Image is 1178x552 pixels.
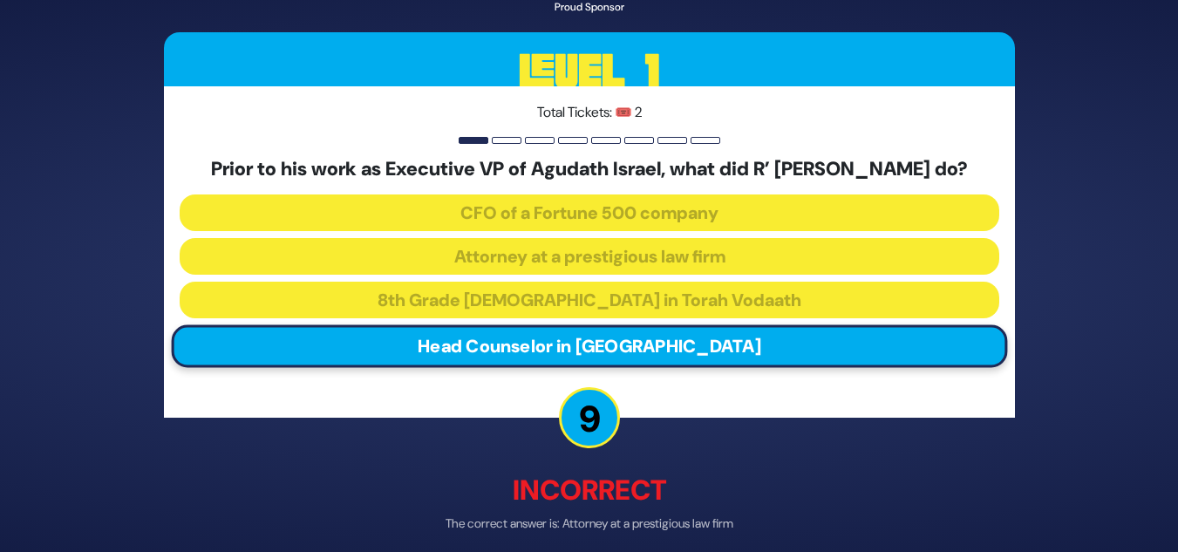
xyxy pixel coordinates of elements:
[180,239,999,276] button: Attorney at a prestigious law firm
[180,283,999,319] button: 8th Grade [DEMOGRAPHIC_DATA] in Torah Vodaath
[180,158,999,181] h5: Prior to his work as Executive VP of Agudath Israel, what did R’ [PERSON_NAME] do?
[164,470,1015,512] p: Incorrect
[559,388,620,449] p: 9
[164,32,1015,111] h3: Level 1
[164,515,1015,534] p: The correct answer is: Attorney at a prestigious law firm
[180,102,999,123] p: Total Tickets: 🎟️ 2
[180,195,999,232] button: CFO of a Fortune 500 company
[171,325,1007,368] button: Head Counselor in [GEOGRAPHIC_DATA]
